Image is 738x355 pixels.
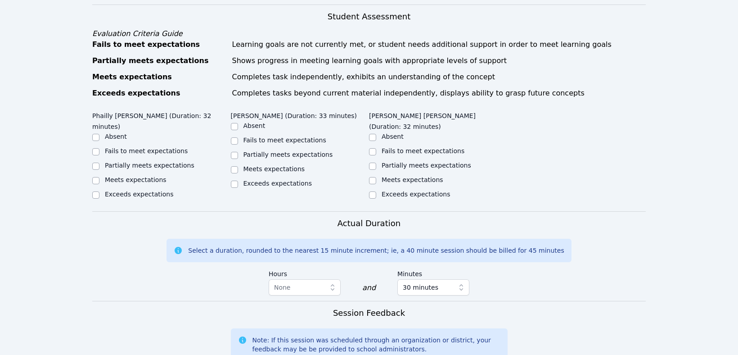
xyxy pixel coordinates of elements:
label: Minutes [397,266,469,279]
label: Fails to meet expectations [105,147,188,155]
h3: Session Feedback [333,307,405,319]
legend: Phailly [PERSON_NAME] (Duration: 32 minutes) [92,108,231,132]
label: Hours [269,266,341,279]
label: Absent [243,122,265,129]
div: Completes tasks beyond current material independently, displays ability to grasp future concepts [232,88,646,99]
label: Partially meets expectations [243,151,333,158]
label: Partially meets expectations [382,162,471,169]
label: Fails to meet expectations [243,137,326,144]
div: and [362,282,376,293]
div: Completes task independently, exhibits an understanding of the concept [232,72,646,82]
label: Partially meets expectations [105,162,194,169]
div: Partially meets expectations [92,55,227,66]
label: Meets expectations [105,176,166,183]
div: Fails to meet expectations [92,39,227,50]
label: Exceeds expectations [382,191,450,198]
div: Exceeds expectations [92,88,227,99]
button: 30 minutes [397,279,469,296]
label: Fails to meet expectations [382,147,464,155]
div: Learning goals are not currently met, or student needs additional support in order to meet learni... [232,39,646,50]
div: Shows progress in meeting learning goals with appropriate levels of support [232,55,646,66]
label: Meets expectations [243,165,305,173]
h3: Actual Duration [337,217,400,230]
label: Exceeds expectations [243,180,312,187]
h3: Student Assessment [92,10,646,23]
label: Meets expectations [382,176,443,183]
legend: [PERSON_NAME] [PERSON_NAME] (Duration: 32 minutes) [369,108,508,132]
div: Meets expectations [92,72,227,82]
label: Absent [105,133,127,140]
button: None [269,279,341,296]
legend: [PERSON_NAME] (Duration: 33 minutes) [231,108,357,121]
label: Exceeds expectations [105,191,173,198]
div: Note: If this session was scheduled through an organization or district, your feedback may be be ... [252,336,500,354]
div: Evaluation Criteria Guide [92,28,646,39]
label: Absent [382,133,404,140]
div: Select a duration, rounded to the nearest 15 minute increment; ie, a 40 minute session should be ... [188,246,564,255]
span: None [274,284,291,291]
span: 30 minutes [403,282,438,293]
